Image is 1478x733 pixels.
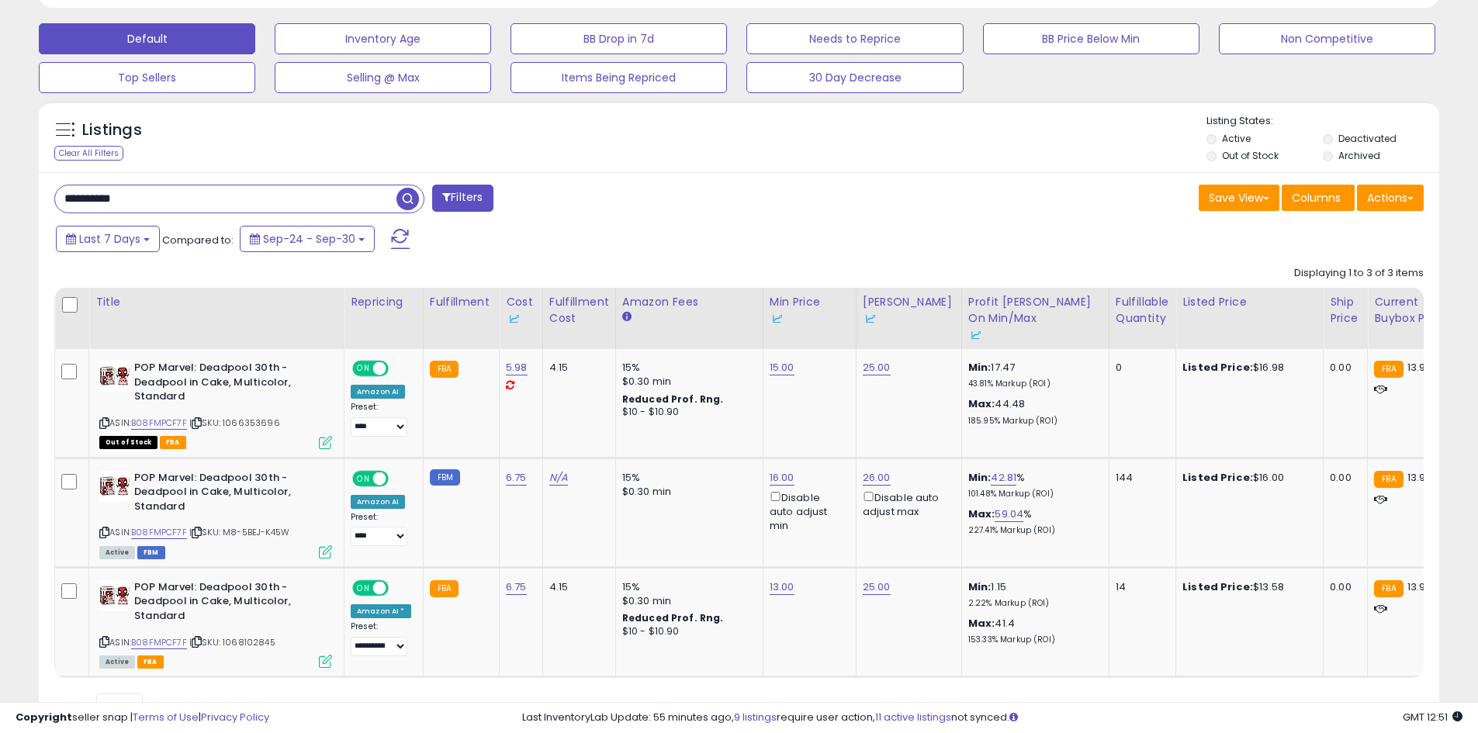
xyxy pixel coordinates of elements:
[622,485,751,499] div: $0.30 min
[863,311,878,327] img: InventoryLab Logo
[506,294,536,327] div: Cost
[522,711,1462,725] div: Last InventoryLab Update: 55 minutes ago, require user action, not synced.
[99,655,135,669] span: All listings currently available for purchase on Amazon
[549,361,604,375] div: 4.15
[79,231,140,247] span: Last 7 Days
[968,397,1097,426] div: 44.48
[162,233,234,247] span: Compared to:
[1206,114,1439,129] p: Listing States:
[1116,471,1164,485] div: 144
[863,470,891,486] a: 26.00
[863,579,891,595] a: 25.00
[770,360,794,375] a: 15.00
[430,294,493,310] div: Fulfillment
[99,580,332,666] div: ASIN:
[1374,294,1454,327] div: Current Buybox Price
[968,507,1097,536] div: %
[983,23,1199,54] button: BB Price Below Min
[770,579,794,595] a: 13.00
[189,636,275,648] span: | SKU: 1068102845
[386,582,411,595] span: OFF
[386,472,411,485] span: OFF
[240,226,375,252] button: Sep-24 - Sep-30
[351,604,411,618] div: Amazon AI *
[863,489,950,519] div: Disable auto adjust max
[275,23,491,54] button: Inventory Age
[1219,23,1435,54] button: Non Competitive
[622,580,751,594] div: 15%
[99,546,135,559] span: All listings currently available for purchase on Amazon
[99,436,157,449] span: All listings that are currently out of stock and unavailable for purchase on Amazon
[137,546,165,559] span: FBM
[770,489,844,534] div: Disable auto adjust min
[622,406,751,419] div: $10 - $10.90
[354,472,373,485] span: ON
[746,23,963,54] button: Needs to Reprice
[506,310,536,327] div: Some or all of the values in this column are provided from Inventory Lab.
[131,636,187,649] a: B08FMPCF7F
[991,470,1016,486] a: 42.81
[622,611,724,624] b: Reduced Prof. Rng.
[506,311,521,327] img: InventoryLab Logo
[968,327,984,343] img: InventoryLab Logo
[99,471,332,557] div: ASIN:
[770,470,794,486] a: 16.00
[354,362,373,375] span: ON
[622,392,724,406] b: Reduced Prof. Rng.
[1407,579,1426,594] span: 13.9
[875,710,951,724] a: 11 active listings
[263,231,355,247] span: Sep-24 - Sep-30
[968,634,1097,645] p: 153.33% Markup (ROI)
[1222,132,1251,145] label: Active
[134,361,323,408] b: POP Marvel: Deadpool 30th - Deadpool in Cake, Multicolor, Standard
[1182,579,1253,594] b: Listed Price:
[1222,149,1279,162] label: Out of Stock
[1357,185,1424,211] button: Actions
[66,699,178,714] span: Show: entries
[770,310,850,327] div: Some or all of the values in this column are provided from Inventory Lab.
[133,710,199,724] a: Terms of Use
[134,471,323,518] b: POP Marvel: Deadpool 30th - Deadpool in Cake, Multicolor, Standard
[968,396,995,411] b: Max:
[82,119,142,141] h5: Listings
[1374,580,1403,597] small: FBA
[1199,185,1279,211] button: Save View
[1330,294,1361,327] div: Ship Price
[863,360,891,375] a: 25.00
[275,62,491,93] button: Selling @ Max
[968,294,1102,343] div: Profit [PERSON_NAME] on Min/Max
[1374,471,1403,488] small: FBA
[770,311,785,327] img: InventoryLab Logo
[1182,294,1317,310] div: Listed Price
[1116,294,1169,327] div: Fulfillable Quantity
[1330,471,1355,485] div: 0.00
[968,507,995,521] b: Max:
[968,416,1097,427] p: 185.95% Markup (ROI)
[1282,185,1355,211] button: Columns
[189,417,280,429] span: | SKU: 1066353696
[351,294,417,310] div: Repricing
[549,470,568,486] a: N/A
[351,495,405,509] div: Amazon AI
[863,294,955,327] div: [PERSON_NAME]
[1182,471,1311,485] div: $16.00
[746,62,963,93] button: 30 Day Decrease
[863,310,955,327] div: Some or all of the values in this column are provided from Inventory Lab.
[622,310,632,324] small: Amazon Fees.
[351,621,411,656] div: Preset:
[39,23,255,54] button: Default
[622,594,751,608] div: $0.30 min
[511,23,727,54] button: BB Drop in 7d
[968,525,1097,536] p: 227.41% Markup (ROI)
[968,580,1097,609] div: 1.15
[1338,132,1397,145] label: Deactivated
[95,294,337,310] div: Title
[549,580,604,594] div: 4.15
[734,710,777,724] a: 9 listings
[968,598,1097,609] p: 2.22% Markup (ROI)
[968,379,1097,389] p: 43.81% Markup (ROI)
[430,469,460,486] small: FBM
[354,582,373,595] span: ON
[506,470,527,486] a: 6.75
[160,436,186,449] span: FBA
